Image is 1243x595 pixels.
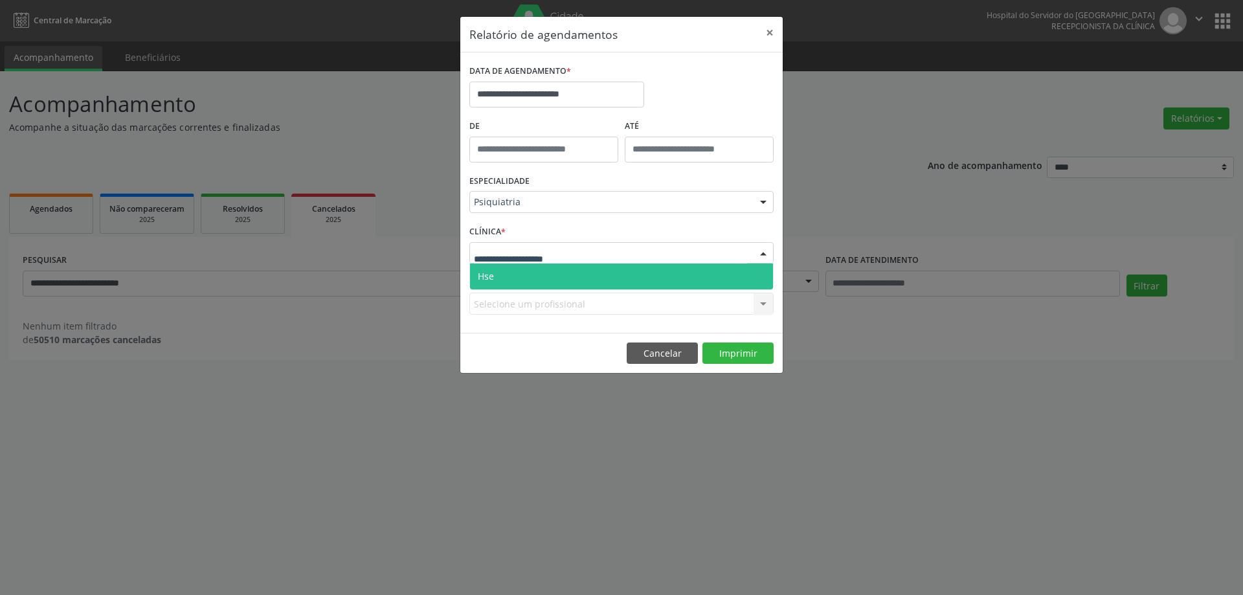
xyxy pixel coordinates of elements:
label: De [469,117,618,137]
button: Close [757,17,783,49]
button: Imprimir [702,342,774,365]
button: Cancelar [627,342,698,365]
label: ATÉ [625,117,774,137]
label: DATA DE AGENDAMENTO [469,62,571,82]
span: Psiquiatria [474,196,747,208]
label: CLÍNICA [469,222,506,242]
span: Hse [478,270,494,282]
label: ESPECIALIDADE [469,172,530,192]
h5: Relatório de agendamentos [469,26,618,43]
